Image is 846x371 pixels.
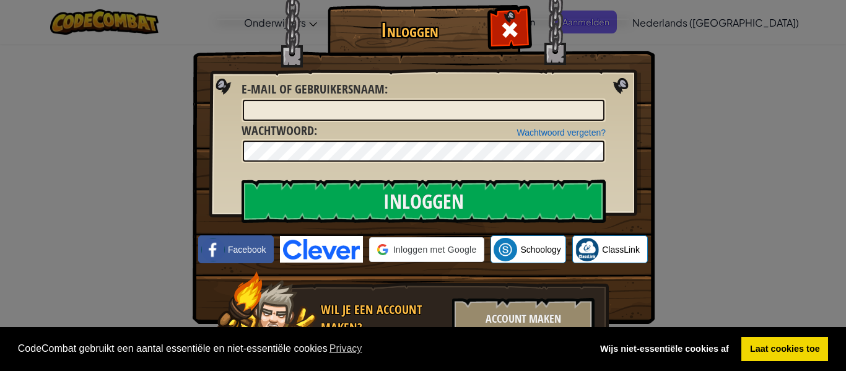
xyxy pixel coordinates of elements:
a: deny cookies [591,337,737,362]
label: : [242,81,388,98]
img: clever-logo-blue.png [280,236,363,263]
span: Wachtwoord [242,122,314,139]
span: Facebook [228,243,266,256]
div: Account maken [452,298,595,341]
input: Inloggen [242,180,606,223]
span: E-mail of gebruikersnaam [242,81,385,97]
label: : [242,122,317,140]
img: classlink-logo-small.png [575,238,599,261]
span: ClassLink [602,243,640,256]
a: allow cookies [741,337,828,362]
a: learn more about cookies [328,339,364,358]
div: Inloggen met Google [369,237,485,262]
a: Wachtwoord vergeten? [517,128,606,137]
div: Wil je een account maken? [321,301,445,336]
img: schoology.png [494,238,517,261]
img: facebook_small.png [201,238,225,261]
span: CodeCombat gebruikt een aantal essentiële en niet-essentiële cookies [18,339,582,358]
span: Inloggen met Google [393,243,477,256]
h1: Inloggen [331,19,489,41]
span: Schoology [520,243,560,256]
